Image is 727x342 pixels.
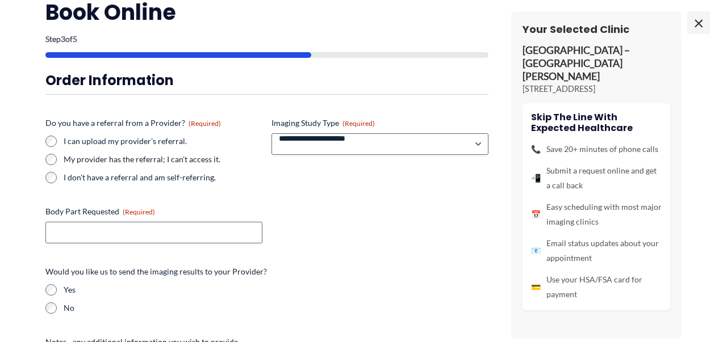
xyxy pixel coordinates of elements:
span: 📧 [531,243,541,258]
span: (Required) [342,119,375,128]
h4: Skip the line with Expected Healthcare [531,112,662,133]
label: Imaging Study Type [271,117,488,129]
li: Submit a request online and get a call back [531,163,662,193]
label: My provider has the referral; I can't access it. [64,154,262,165]
span: (Required) [189,119,221,128]
h3: Your Selected Clinic [523,23,670,36]
legend: Do you have a referral from a Provider? [45,117,221,129]
label: No [64,302,488,314]
legend: Would you like us to send the imaging results to your Provider? [45,266,267,277]
span: 📲 [531,171,541,185]
span: 3 [61,34,65,44]
p: [GEOGRAPHIC_DATA] – [GEOGRAPHIC_DATA][PERSON_NAME] [523,44,670,83]
label: Body Part Requested [45,206,262,217]
span: × [687,11,710,34]
span: (Required) [123,208,155,216]
span: 5 [73,34,77,44]
li: Easy scheduling with most major imaging clinics [531,200,662,229]
label: I can upload my provider's referral. [64,136,262,147]
label: Yes [64,284,488,295]
span: 📞 [531,142,541,157]
li: Email status updates about your appointment [531,236,662,265]
li: Save 20+ minutes of phone calls [531,142,662,157]
span: 💳 [531,280,541,294]
label: I don't have a referral and am self-referring. [64,172,262,183]
h3: Order Information [45,71,488,89]
span: 📅 [531,207,541,222]
li: Use your HSA/FSA card for payment [531,272,662,302]
p: [STREET_ADDRESS] [523,83,670,95]
p: Step of [45,35,488,43]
